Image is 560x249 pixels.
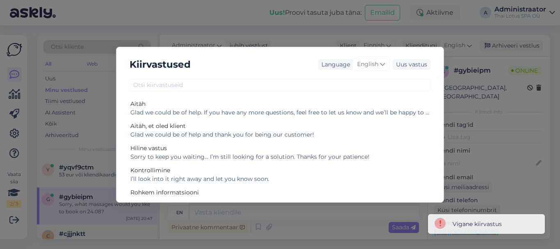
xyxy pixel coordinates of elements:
span: English [357,60,378,69]
div: Kontrollimine [130,166,430,175]
div: I’ll look into it right away and let you know soon. [130,175,430,183]
input: Otsi kiirvastuseid [130,79,430,91]
div: Aitäh [130,100,430,108]
div: Language [318,60,350,69]
h5: Kiirvastused [130,57,191,72]
div: Uus vastus [393,59,430,70]
div: Glad we could be of help and thank you for being our customer! [130,130,430,139]
div: Rohkem informatsiooni [130,188,430,197]
div: Glad we could be of help. If you have any more questions, feel free to let us know and we’ll be h... [130,108,430,117]
div: Aitäh, et oled klient [130,122,430,130]
div: Hiline vastus [130,144,430,153]
div: Sorry to keep you waiting… I’m still looking for a solution. Thanks for your patience! [130,153,430,161]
